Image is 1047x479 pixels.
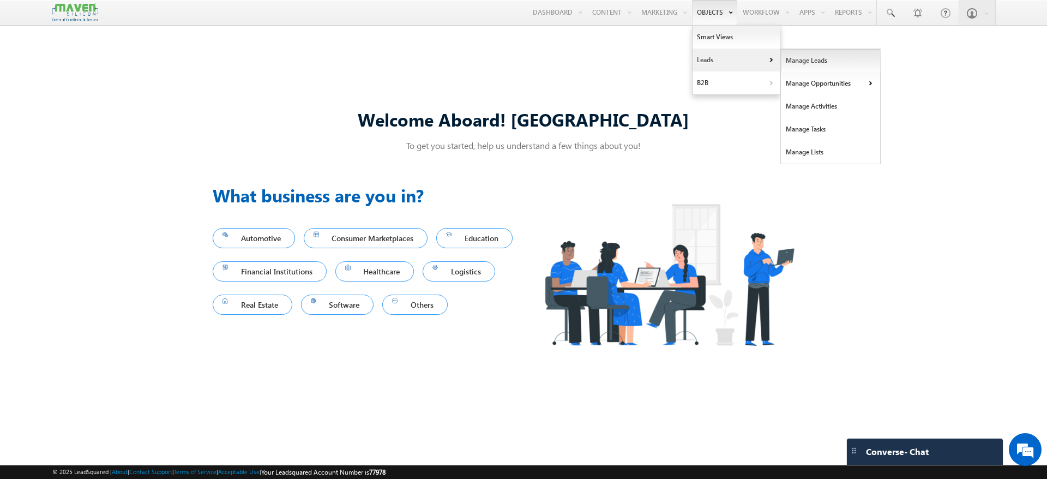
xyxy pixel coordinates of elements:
span: Converse - Chat [866,447,929,457]
img: Custom Logo [52,3,98,22]
a: B2B [693,71,780,94]
a: Smart Views [693,26,780,49]
span: Logistics [432,264,485,279]
a: Manage Lists [781,141,881,164]
img: carter-drag [850,446,858,455]
img: Industry.png [523,182,815,367]
span: Automotive [222,231,285,246]
a: About [112,468,128,475]
a: Manage Tasks [781,118,881,141]
span: 77978 [369,468,386,476]
span: Others [392,297,438,312]
span: Software [311,297,364,312]
a: Contact Support [129,468,172,475]
a: Terms of Service [174,468,216,475]
a: Manage Activities [781,95,881,118]
a: Manage Opportunities [781,72,881,95]
a: Manage Leads [781,49,881,72]
span: Financial Institutions [222,264,317,279]
span: Your Leadsquared Account Number is [261,468,386,476]
span: Consumer Marketplaces [314,231,418,246]
a: Leads [693,49,780,71]
span: © 2025 LeadSquared | | | | | [52,467,386,477]
span: Education [446,231,503,246]
h3: What business are you in? [213,182,523,208]
div: Welcome Aboard! [GEOGRAPHIC_DATA] [213,107,834,131]
span: Real Estate [222,297,282,312]
a: Acceptable Use [218,468,260,475]
span: Healthcare [345,264,405,279]
p: To get you started, help us understand a few things about you! [213,140,834,151]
